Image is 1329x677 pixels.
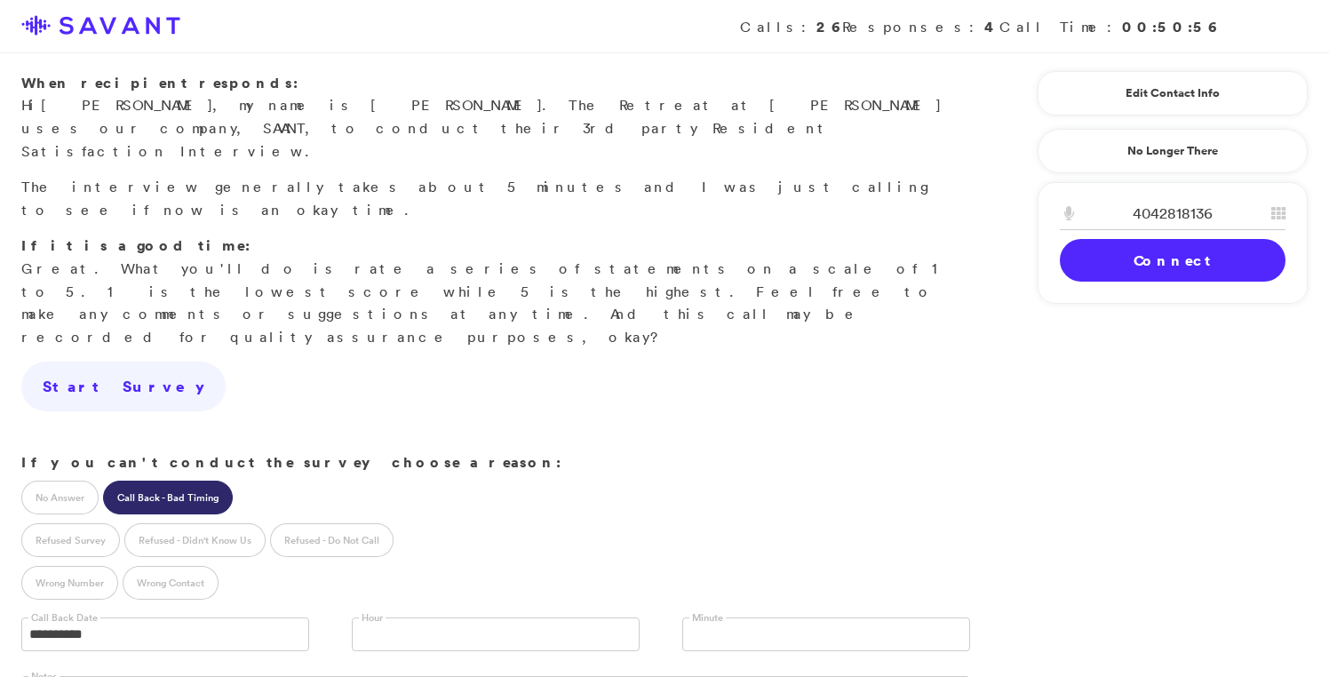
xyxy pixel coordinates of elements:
span: [PERSON_NAME] [41,96,212,114]
label: No Answer [21,481,99,514]
a: Start Survey [21,362,226,411]
label: Call Back Date [28,611,100,625]
a: Connect [1060,239,1285,282]
a: No Longer There [1038,129,1308,173]
label: Refused - Didn't Know Us [124,523,266,557]
label: Wrong Contact [123,566,219,600]
strong: 00:50:56 [1122,17,1219,36]
p: Great. What you'll do is rate a series of statements on a scale of 1 to 5. 1 is the lowest score ... [21,235,970,348]
label: Refused Survey [21,523,120,557]
strong: When recipient responds: [21,73,298,92]
p: The interview generally takes about 5 minutes and I was just calling to see if now is an okay time. [21,176,970,221]
label: Wrong Number [21,566,118,600]
a: Edit Contact Info [1060,79,1285,108]
strong: If it is a good time: [21,235,251,255]
label: Refused - Do Not Call [270,523,394,557]
strong: 4 [984,17,999,36]
strong: If you can't conduct the survey choose a reason: [21,452,561,472]
label: Minute [689,611,726,625]
label: Call Back - Bad Timing [103,481,233,514]
p: Hi , my name is [PERSON_NAME]. The Retreat at [PERSON_NAME] uses our company, SAVANT, to conduct ... [21,72,970,163]
strong: 26 [816,17,842,36]
label: Hour [359,611,386,625]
